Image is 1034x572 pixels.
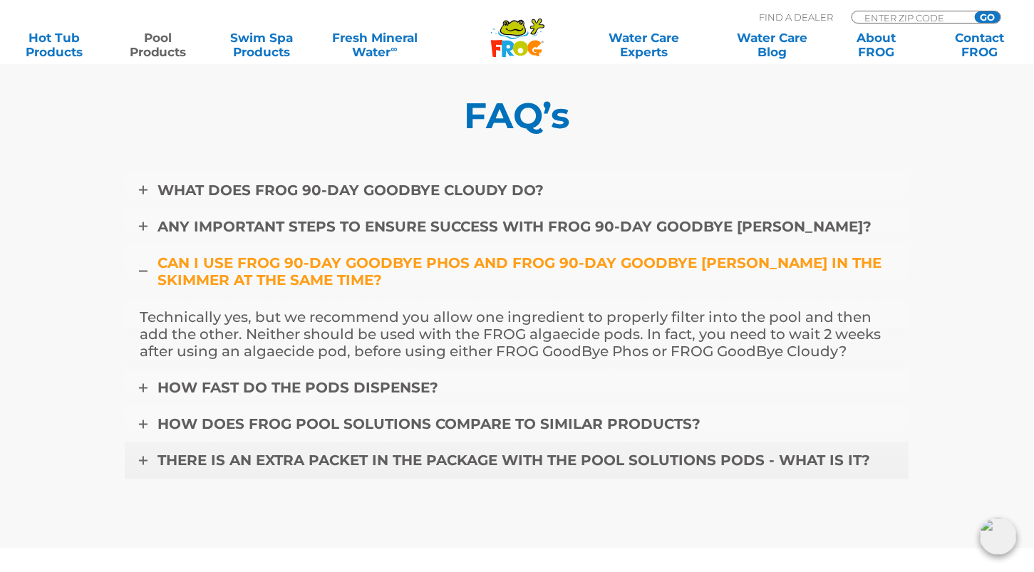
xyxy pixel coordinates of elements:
[125,208,909,245] a: ANY IMPORTANT STEPS TO ENSURE SUCCESS WITH FROG 90-DAY GOODBYE [PERSON_NAME]?
[975,11,1001,23] input: GO
[157,416,700,433] span: HOW DOES FROG POOL SOLUTIONS COMPARE TO SIMILAR PRODUCTS?
[391,43,397,54] sup: ∞
[863,11,959,24] input: Zip Code Form
[733,31,813,59] a: Water CareBlog
[157,380,438,397] span: HOW FAST DO THE PODS DISPENSE?
[125,442,909,479] a: THERE IS AN EXTRA PACKET IN THE PACKAGE WITH THE POOL SOLUTIONS PODS - WHAT IS IT?
[324,31,425,59] a: Fresh MineralWater∞
[579,31,709,59] a: Water CareExperts
[125,370,909,407] a: HOW FAST DO THE PODS DISPENSE?
[14,31,95,59] a: Hot TubProducts
[157,254,882,288] span: CAN I USE FROG 90-DAY GOODBYE PHOS AND FROG 90-DAY GOODBYE [PERSON_NAME] IN THE SKIMMER AT THE SA...
[759,11,833,24] p: Find A Dealer
[939,31,1020,59] a: ContactFROG
[980,518,1017,555] img: openIcon
[125,244,909,298] a: CAN I USE FROG 90-DAY GOODBYE PHOS AND FROG 90-DAY GOODBYE [PERSON_NAME] IN THE SKIMMER AT THE SA...
[157,218,872,235] span: ANY IMPORTANT STEPS TO ENSURE SUCCESS WITH FROG 90-DAY GOODBYE [PERSON_NAME]?
[140,308,894,360] p: Technically yes, but we recommend you allow one ingredient to properly filter into the pool and t...
[157,182,544,199] span: WHAT DOES FROG 90-DAY GOODBYE CLOUDY DO?
[157,452,870,469] span: THERE IS AN EXTRA PACKET IN THE PACKAGE WITH THE POOL SOLUTIONS PODS - WHAT IS IT?
[125,172,909,209] a: WHAT DOES FROG 90-DAY GOODBYE CLOUDY DO?
[836,31,916,59] a: AboutFROG
[125,96,909,136] h5: FAQ’s
[118,31,198,59] a: PoolProducts
[221,31,301,59] a: Swim SpaProducts
[125,406,909,443] a: HOW DOES FROG POOL SOLUTIONS COMPARE TO SIMILAR PRODUCTS?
